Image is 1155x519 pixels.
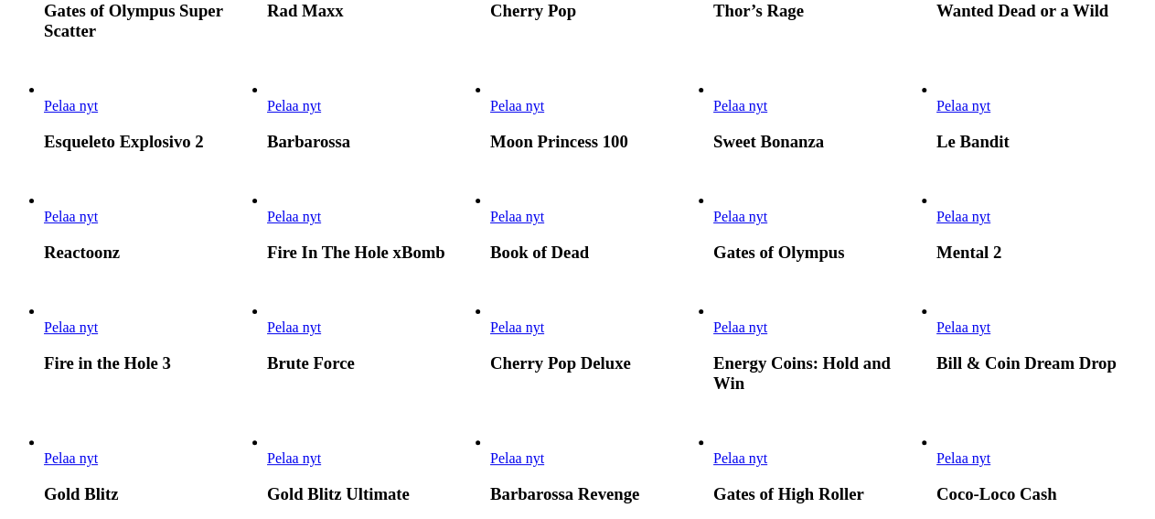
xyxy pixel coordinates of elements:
[713,98,767,114] span: Pelaa nyt
[267,434,478,504] article: Gold Blitz Ultimate
[713,209,767,224] a: Gates of Olympus
[267,132,478,152] h3: Barbarossa
[713,81,925,152] article: Sweet Bonanza
[490,484,701,504] h3: Barbarossa Revenge
[44,132,255,152] h3: Esqueleto Explosivo 2
[44,353,255,373] h3: Fire in the Hole 3
[936,132,1148,152] h3: Le Bandit
[713,209,767,224] span: Pelaa nyt
[44,450,98,466] a: Gold Blitz
[936,209,990,224] span: Pelaa nyt
[44,484,255,504] h3: Gold Blitz
[267,98,321,114] a: Barbarossa
[490,98,544,114] span: Pelaa nyt
[936,98,990,114] span: Pelaa nyt
[936,319,990,335] span: Pelaa nyt
[713,303,925,394] article: Energy Coins: Hold and Win
[490,243,701,263] h3: Book of Dead
[713,319,767,335] a: Energy Coins: Hold and Win
[713,450,767,466] a: Gates of High Roller
[44,209,98,224] a: Reactoonz
[267,303,478,373] article: Brute Force
[490,303,701,373] article: Cherry Pop Deluxe
[44,1,255,41] h3: Gates of Olympus Super Scatter
[267,81,478,152] article: Barbarossa
[713,484,925,504] h3: Gates of High Roller
[713,434,925,504] article: Gates of High Roller
[936,353,1148,373] h3: Bill & Coin Dream Drop
[267,1,478,21] h3: Rad Maxx
[44,81,255,152] article: Esqueleto Explosivo 2
[490,353,701,373] h3: Cherry Pop Deluxe
[267,353,478,373] h3: Brute Force
[936,98,990,114] a: Le Bandit
[936,192,1148,263] article: Mental 2
[44,450,98,466] span: Pelaa nyt
[936,319,990,335] a: Bill & Coin Dream Drop
[936,450,990,466] span: Pelaa nyt
[490,192,701,263] article: Book of Dead
[936,434,1148,504] article: Coco-Loco Cash
[490,319,544,335] span: Pelaa nyt
[490,209,544,224] span: Pelaa nyt
[936,484,1148,504] h3: Coco-Loco Cash
[936,209,990,224] a: Mental 2
[44,243,255,263] h3: Reactoonz
[713,98,767,114] a: Sweet Bonanza
[44,209,98,224] span: Pelaa nyt
[267,209,321,224] span: Pelaa nyt
[713,132,925,152] h3: Sweet Bonanza
[44,303,255,373] article: Fire in the Hole 3
[490,81,701,152] article: Moon Princess 100
[267,450,321,466] span: Pelaa nyt
[267,243,478,263] h3: Fire In The Hole xBomb
[44,319,98,335] span: Pelaa nyt
[713,353,925,394] h3: Energy Coins: Hold and Win
[490,1,701,21] h3: Cherry Pop
[936,450,990,466] a: Coco-Loco Cash
[267,484,478,504] h3: Gold Blitz Ultimate
[44,434,255,504] article: Gold Blitz
[44,98,98,114] a: Esqueleto Explosivo 2
[267,319,321,335] a: Brute Force
[267,450,321,466] a: Gold Blitz Ultimate
[713,243,925,263] h3: Gates of Olympus
[490,450,544,466] span: Pelaa nyt
[267,319,321,335] span: Pelaa nyt
[713,450,767,466] span: Pelaa nyt
[490,450,544,466] a: Barbarossa Revenge
[267,192,478,263] article: Fire In The Hole xBomb
[267,209,321,224] a: Fire In The Hole xBomb
[936,303,1148,373] article: Bill & Coin Dream Drop
[936,81,1148,152] article: Le Bandit
[713,319,767,335] span: Pelaa nyt
[44,319,98,335] a: Fire in the Hole 3
[490,209,544,224] a: Book of Dead
[44,192,255,263] article: Reactoonz
[267,98,321,114] span: Pelaa nyt
[490,98,544,114] a: Moon Princess 100
[713,192,925,263] article: Gates of Olympus
[936,1,1148,21] h3: Wanted Dead or a Wild
[490,319,544,335] a: Cherry Pop Deluxe
[490,132,701,152] h3: Moon Princess 100
[490,434,701,504] article: Barbarossa Revenge
[44,98,98,114] span: Pelaa nyt
[713,1,925,21] h3: Thor’s Rage
[936,243,1148,263] h3: Mental 2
